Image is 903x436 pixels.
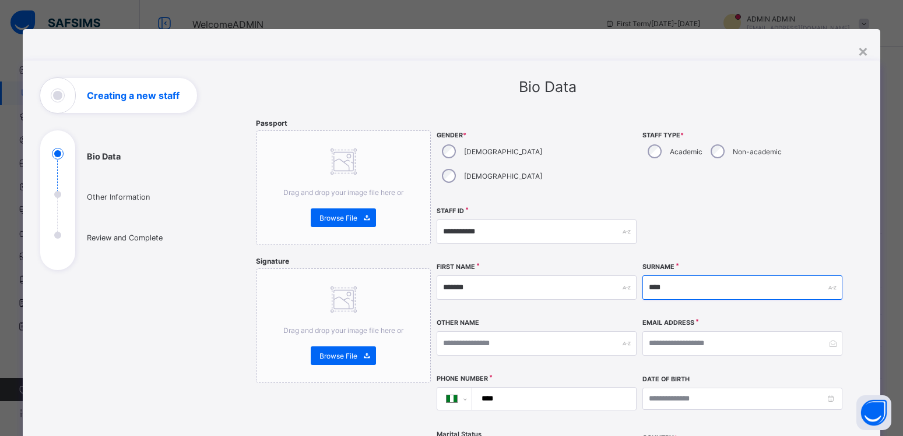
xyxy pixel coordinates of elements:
span: Bio Data [519,78,577,95]
label: Surname [642,263,674,271]
label: Academic [670,147,702,156]
label: Other Name [437,319,479,327]
label: Non-academic [733,147,782,156]
span: Browse File [319,352,357,360]
span: Drag and drop your image file here or [283,188,403,197]
span: Drag and drop your image file here or [283,326,403,335]
label: Date of Birth [642,375,690,383]
span: Browse File [319,214,357,222]
h1: Creating a new staff [87,91,180,100]
div: × [858,41,869,61]
div: Drag and drop your image file here orBrowse File [256,268,431,383]
button: Open asap [856,395,891,430]
span: Passport [256,119,287,127]
label: Phone Number [437,375,488,382]
label: First Name [437,263,475,271]
span: Staff Type [642,132,842,139]
label: [DEMOGRAPHIC_DATA] [464,147,542,156]
label: Staff ID [437,207,464,215]
span: Gender [437,132,637,139]
span: Signature [256,257,289,265]
div: Drag and drop your image file here orBrowse File [256,130,431,245]
label: Email Address [642,319,694,327]
label: [DEMOGRAPHIC_DATA] [464,172,542,180]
